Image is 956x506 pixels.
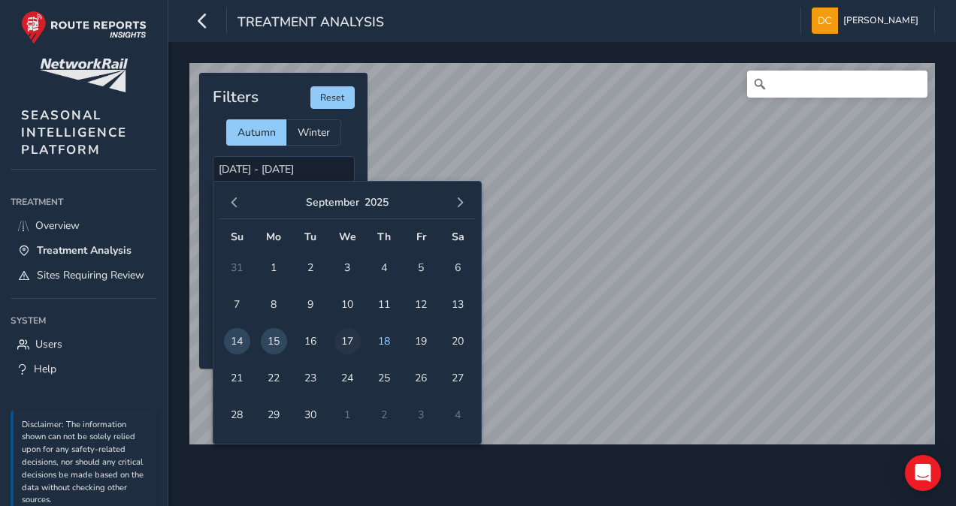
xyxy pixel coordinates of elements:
[35,337,62,351] span: Users
[334,291,361,318] span: 10
[11,332,157,357] a: Users
[371,255,398,281] span: 4
[365,195,389,209] button: 2025
[304,230,316,244] span: Tu
[334,328,361,354] span: 17
[11,309,157,332] div: System
[334,255,361,281] span: 3
[261,365,287,391] span: 22
[408,255,434,281] span: 5
[747,71,927,98] input: Search
[286,119,341,146] div: Winter
[408,365,434,391] span: 26
[11,238,157,263] a: Treatment Analysis
[445,255,471,281] span: 6
[812,8,924,34] button: [PERSON_NAME]
[843,8,918,34] span: [PERSON_NAME]
[224,328,250,354] span: 14
[339,230,356,244] span: We
[416,230,426,244] span: Fr
[224,291,250,318] span: 7
[298,255,324,281] span: 2
[37,268,144,282] span: Sites Requiring Review
[213,88,259,107] h4: Filters
[40,59,128,92] img: customer logo
[11,191,157,213] div: Treatment
[408,291,434,318] span: 12
[21,107,127,158] span: SEASONAL INTELLIGENCE PLATFORM
[237,125,276,140] span: Autumn
[261,255,287,281] span: 1
[812,8,838,34] img: diamond-layout
[237,13,384,34] span: Treatment Analysis
[905,455,941,491] div: Open Intercom Messenger
[298,291,324,318] span: 9
[34,362,56,376] span: Help
[371,328,398,354] span: 18
[445,328,471,354] span: 20
[298,125,330,140] span: Winter
[298,402,324,428] span: 30
[445,365,471,391] span: 27
[298,365,324,391] span: 23
[452,230,464,244] span: Sa
[377,230,391,244] span: Th
[231,230,244,244] span: Su
[266,230,281,244] span: Mo
[310,86,355,109] button: Reset
[35,218,80,233] span: Overview
[261,402,287,428] span: 29
[189,63,935,444] canvas: Map
[371,365,398,391] span: 25
[21,11,147,44] img: rr logo
[334,365,361,391] span: 24
[37,243,132,258] span: Treatment Analysis
[11,357,157,381] a: Help
[306,195,359,209] button: September
[11,263,157,288] a: Sites Requiring Review
[408,328,434,354] span: 19
[445,291,471,318] span: 13
[371,291,398,318] span: 11
[224,402,250,428] span: 28
[261,291,287,318] span: 8
[261,328,287,354] span: 15
[298,328,324,354] span: 16
[226,119,286,146] div: Autumn
[224,365,250,391] span: 21
[11,213,157,238] a: Overview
